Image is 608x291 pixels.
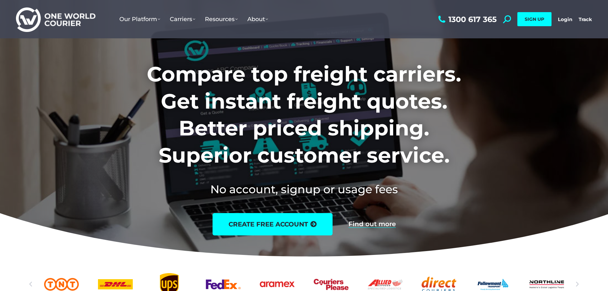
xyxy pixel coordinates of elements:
h1: Compare top freight carriers. Get instant freight quotes. Better priced shipping. Superior custom... [105,61,503,169]
a: About [243,9,273,29]
span: Our Platform [119,16,160,23]
a: Resources [200,9,243,29]
h2: No account, signup or usage fees [105,181,503,197]
span: Carriers [170,16,195,23]
img: One World Courier [16,6,95,32]
a: Carriers [165,9,200,29]
span: Resources [205,16,238,23]
a: Track [579,16,592,22]
span: About [247,16,268,23]
a: 1300 617 365 [437,15,497,23]
span: SIGN UP [525,16,544,22]
a: SIGN UP [517,12,552,26]
a: Our Platform [115,9,165,29]
a: create free account [213,213,333,235]
a: Login [558,16,572,22]
a: Find out more [349,221,396,228]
